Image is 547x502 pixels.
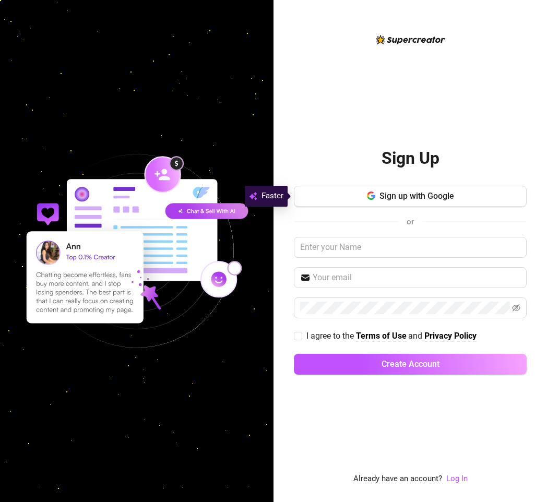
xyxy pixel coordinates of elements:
h2: Sign Up [382,148,439,169]
img: svg%3e [249,190,257,202]
a: Terms of Use [356,331,407,342]
span: eye-invisible [512,304,520,312]
a: Privacy Policy [424,331,477,342]
img: logo-BBDzfeDw.svg [376,35,445,44]
button: Create Account [294,354,527,375]
span: Sign up with Google [379,191,454,201]
span: Already have an account? [353,473,442,485]
a: Log In [446,474,468,483]
input: Your email [313,271,520,284]
input: Enter your Name [294,237,527,258]
button: Sign up with Google [294,186,527,207]
strong: Terms of Use [356,331,407,341]
span: Create Account [382,359,439,369]
a: Log In [446,473,468,485]
strong: Privacy Policy [424,331,477,341]
span: I agree to the [306,331,356,341]
span: and [408,331,424,341]
span: Faster [261,190,283,202]
span: or [407,217,414,226]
